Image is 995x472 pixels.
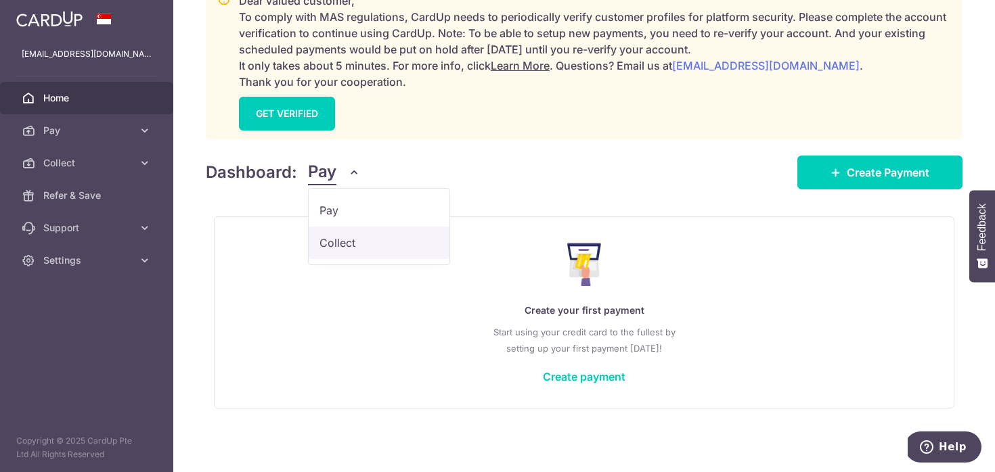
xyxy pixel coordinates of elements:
span: Collect [43,156,133,170]
span: Settings [43,254,133,267]
span: Create Payment [847,164,929,181]
img: CardUp [16,11,83,27]
a: [EMAIL_ADDRESS][DOMAIN_NAME] [672,59,860,72]
ul: Pay [308,188,450,265]
p: [EMAIL_ADDRESS][DOMAIN_NAME] [22,47,152,61]
a: Create Payment [797,156,963,189]
button: Feedback - Show survey [969,190,995,282]
span: Feedback [976,204,988,251]
a: Collect [309,227,449,259]
button: Pay [308,160,360,185]
a: GET VERIFIED [239,97,335,131]
span: Support [43,221,133,235]
iframe: Opens a widget where you can find more information [908,431,981,465]
p: Start using your credit card to the fullest by setting up your first payment [DATE]! [242,324,927,356]
span: Refer & Save [43,189,133,202]
img: Make Payment [567,243,602,286]
span: Pay [308,160,336,185]
span: Home [43,91,133,105]
a: Create payment [543,370,625,383]
a: Pay [309,194,449,227]
h4: Dashboard: [206,160,297,185]
p: Create your first payment [242,302,927,318]
span: Pay [43,124,133,137]
a: Learn More [491,59,550,72]
span: Pay [319,202,439,218]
